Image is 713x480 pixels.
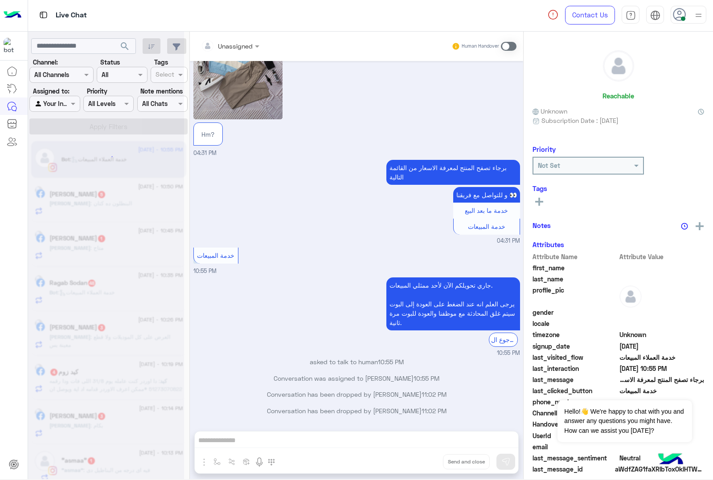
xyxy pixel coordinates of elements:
[541,116,619,125] span: Subscription Date : [DATE]
[533,330,618,339] span: timezone
[533,263,618,273] span: first_name
[193,268,217,274] span: 10:55 PM
[619,364,705,373] span: 2025-09-05T19:55:25.607Z
[386,277,520,330] p: 5/9/2025, 10:55 PM
[193,390,520,399] p: Conversation has been dropped by [PERSON_NAME]
[193,374,520,383] p: Conversation was assigned to [PERSON_NAME]
[533,397,618,407] span: phone_number
[622,6,639,24] a: tab
[414,374,439,382] span: 10:55 PM
[619,319,705,328] span: null
[533,184,704,192] h6: Tags
[681,223,688,230] img: notes
[533,285,618,306] span: profile_pic
[198,126,217,142] p: 5/9/2025, 4:31 PM
[655,444,686,476] img: hulul-logo.png
[696,222,704,230] img: add
[422,407,447,415] span: 11:02 PM
[193,150,217,156] span: 04:31 PM
[38,9,49,20] img: tab
[619,453,705,463] span: 0
[98,149,114,164] div: loading...
[626,10,636,20] img: tab
[565,6,615,24] a: Contact Us
[386,160,520,185] p: 5/9/2025, 4:31 PM
[533,386,618,395] span: last_clicked_button
[497,237,520,245] span: 04:31 PM
[619,252,705,261] span: Attribute Value
[465,207,508,214] span: خدمة ما بعد البيع
[533,221,551,229] h6: Notes
[422,391,447,398] span: 11:02 PM
[4,6,21,24] img: Logo
[619,375,705,384] span: برجاء تصفح المنتج لمعرفة الاسعار من القائمة التالية
[619,285,642,308] img: defaultAdmin.png
[533,106,567,116] span: Unknown
[533,375,618,384] span: last_message
[602,92,634,100] h6: Reachable
[193,406,520,415] p: Conversation has been dropped by [PERSON_NAME]
[468,223,505,230] span: خدمة المبيعات
[533,419,618,429] span: HandoverOn
[615,464,704,474] span: aWdfZAG1faXRlbToxOklHTWVzc2FnZAUlEOjE3ODQxNDAxOTYyNzg0NDQyOjM0MDI4MjM2Njg0MTcxMDMwMTI0NDI1OTk4NzU...
[154,69,174,81] div: Select
[693,10,704,21] img: profile
[533,252,618,261] span: Attribute Name
[619,342,705,351] span: 2025-09-05T13:31:17.616Z
[533,240,564,248] h6: Attributes
[533,431,618,440] span: UserId
[619,330,705,339] span: Unknown
[533,308,618,317] span: gender
[533,274,618,284] span: last_name
[533,145,556,153] h6: Priority
[4,38,20,54] img: 713415422032625
[650,10,660,20] img: tab
[619,353,705,362] span: خدمة العملاء المبيعات
[533,353,618,362] span: last_visited_flow
[548,9,558,20] img: spinner
[453,187,520,203] p: 5/9/2025, 4:31 PM
[533,453,618,463] span: last_message_sentiment
[489,333,518,346] div: الرجوع ال Bot
[533,342,618,351] span: signup_date
[497,349,520,358] span: 10:55 PM
[443,454,490,469] button: Send and close
[193,357,520,366] p: asked to talk to human
[533,408,618,418] span: ChannelId
[619,308,705,317] span: null
[56,9,87,21] p: Live Chat
[619,442,705,452] span: null
[378,358,404,366] span: 10:55 PM
[557,400,692,442] span: Hello!👋 We're happy to chat with you and answer any questions you might have. How can we assist y...
[533,442,618,452] span: email
[533,464,613,474] span: last_message_id
[462,43,499,50] small: Human Handover
[533,364,618,373] span: last_interaction
[197,252,234,259] span: خدمة المبيعات
[533,319,618,328] span: locale
[603,51,634,81] img: defaultAdmin.png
